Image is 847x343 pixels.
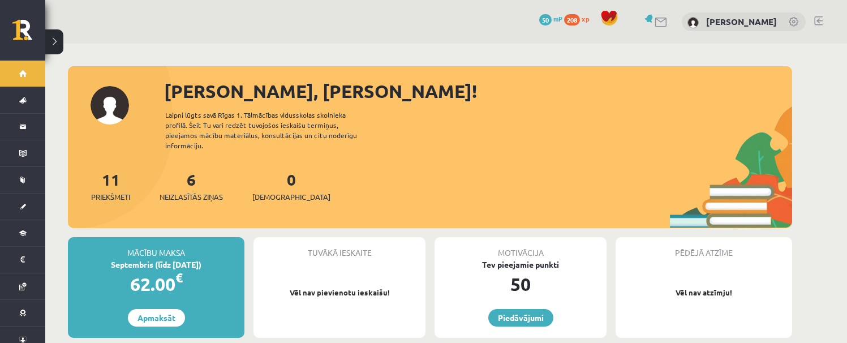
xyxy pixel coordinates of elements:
[12,20,45,48] a: Rīgas 1. Tālmācības vidusskola
[553,14,562,23] span: mP
[259,287,420,298] p: Vēl nav pievienotu ieskaišu!
[68,237,244,259] div: Mācību maksa
[687,17,699,28] img: Stepans Grigorjevs
[160,191,223,203] span: Neizlasītās ziņas
[68,271,244,298] div: 62.00
[160,169,223,203] a: 6Neizlasītās ziņas
[488,309,553,327] a: Piedāvājumi
[539,14,562,23] a: 50 mP
[564,14,595,23] a: 208 xp
[621,287,786,298] p: Vēl nav atzīmju!
[164,78,792,105] div: [PERSON_NAME], [PERSON_NAME]!
[435,271,607,298] div: 50
[706,16,777,27] a: [PERSON_NAME]
[582,14,589,23] span: xp
[91,191,130,203] span: Priekšmeti
[128,309,185,327] a: Apmaksāt
[165,110,377,151] div: Laipni lūgts savā Rīgas 1. Tālmācības vidusskolas skolnieka profilā. Šeit Tu vari redzēt tuvojošo...
[252,191,330,203] span: [DEMOGRAPHIC_DATA]
[539,14,552,25] span: 50
[175,269,183,286] span: €
[435,259,607,271] div: Tev pieejamie punkti
[252,169,330,203] a: 0[DEMOGRAPHIC_DATA]
[253,237,425,259] div: Tuvākā ieskaite
[564,14,580,25] span: 208
[616,237,792,259] div: Pēdējā atzīme
[91,169,130,203] a: 11Priekšmeti
[68,259,244,271] div: Septembris (līdz [DATE])
[435,237,607,259] div: Motivācija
